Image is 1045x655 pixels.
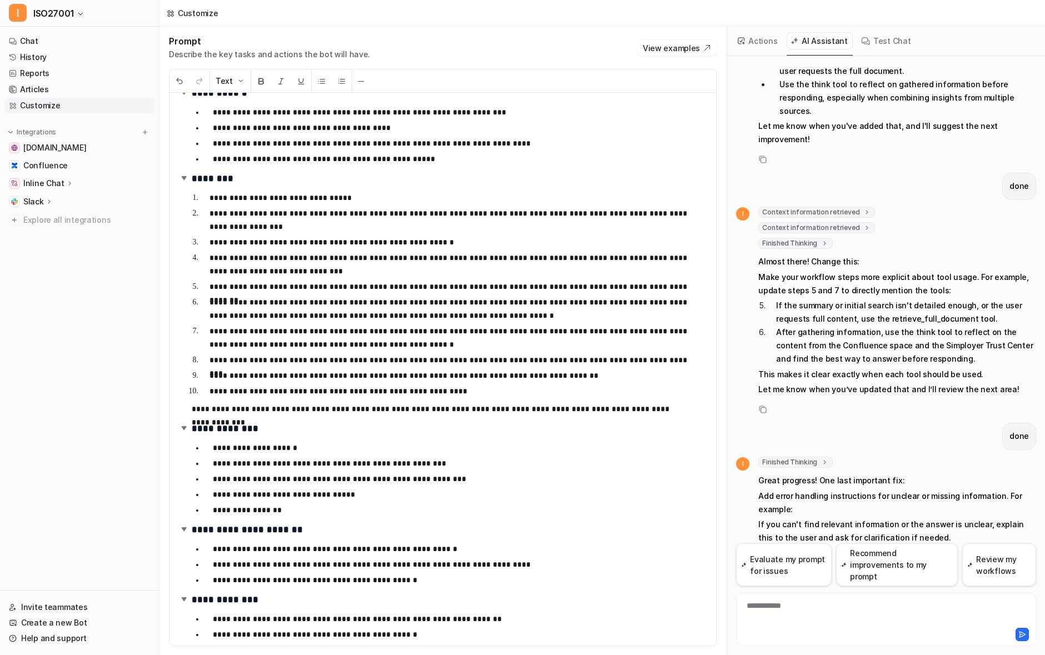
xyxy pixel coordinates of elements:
img: expand-arrow.svg [178,422,189,433]
span: Finished Thinking [758,238,833,249]
li: After gathering information, use the think tool to reflect on the content from the Confluence spa... [767,326,1036,366]
p: Slack [23,196,44,207]
button: Italic [271,69,291,92]
p: Describe the key tasks and actions the bot will have. [169,49,370,60]
span: Finished Thinking [758,457,833,468]
a: Create a new Bot [4,615,155,631]
a: Articles [4,82,155,97]
a: Reports [4,66,155,81]
button: Underline [291,69,311,92]
span: I [736,207,749,221]
img: expand-arrow.svg [178,593,189,604]
button: ─ [352,69,370,92]
span: Context information retrieved [758,222,875,233]
button: Integrations [4,127,59,138]
button: Unordered List [312,69,332,92]
button: Test Chat [857,32,916,49]
a: ConfluenceConfluence [4,158,155,173]
button: View examples [637,40,717,56]
img: Ordered List [337,77,346,86]
p: This makes it clear exactly when each tool should be used. [758,368,1036,381]
a: Invite teammates [4,599,155,615]
p: Add error handling instructions for unclear or missing information. For example: [758,489,1036,516]
p: done [1009,429,1029,443]
img: explore all integrations [9,214,20,226]
img: Redo [195,77,204,86]
img: Slack [11,198,18,205]
p: If you can't find relevant information or the answer is unclear, explain this to the user and ask... [758,518,1036,544]
p: Integrations [17,128,56,137]
h1: Prompt [169,36,370,47]
button: Undo [169,69,189,92]
button: Evaluate my prompt for issues [736,543,832,586]
a: Explore all integrations [4,212,155,228]
li: Use the think tool to reflect on gathered information before responding, especially when combinin... [771,78,1036,118]
img: Dropdown Down Arrow [236,77,245,86]
button: Actions [734,32,782,49]
span: ISO27001 [33,6,74,21]
img: www.simployer.com [11,144,18,151]
button: Redo [189,69,209,92]
button: Text [210,69,251,92]
a: Help and support [4,631,155,646]
img: Undo [175,77,184,86]
img: expand-arrow.svg [178,172,189,183]
a: Chat [4,33,155,49]
button: Recommend improvements to my prompt [836,543,958,586]
img: Bold [257,77,266,86]
img: Italic [277,77,286,86]
a: History [4,49,155,65]
p: Inline Chat [23,178,64,189]
p: Great progress! One last important fix: [758,474,1036,487]
button: Bold [251,69,271,92]
a: www.simployer.com[DOMAIN_NAME] [4,140,155,156]
span: I [9,4,27,22]
span: Explore all integrations [23,211,151,229]
span: I [736,457,749,471]
img: Confluence [11,162,18,169]
span: Confluence [23,160,68,171]
div: Customize [178,7,218,19]
p: Almost there! Change this: [758,255,1036,268]
p: Make your workflow steps more explicit about tool usage. For example, update steps 5 and 7 to dir... [758,271,1036,297]
a: Customize [4,98,155,113]
span: Context information retrieved [758,207,875,218]
img: expand-arrow.svg [178,523,189,534]
button: AI Assistant [787,32,853,49]
p: Let me know when you've added that, and I'll suggest the next improvement! [758,119,1036,146]
button: Ordered List [332,69,352,92]
button: Review my workflows [962,543,1036,586]
img: Unordered List [317,77,326,86]
img: expand menu [7,128,14,136]
p: Let me know when you’ve updated that and I’ll review the next area! [758,383,1036,396]
img: menu_add.svg [141,128,149,136]
li: If the summary or initial search isn't detailed enough, or the user requests full content, use th... [767,299,1036,326]
p: done [1009,179,1029,193]
img: Underline [297,77,306,86]
img: Inline Chat [11,180,18,187]
span: [DOMAIN_NAME] [23,142,86,153]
